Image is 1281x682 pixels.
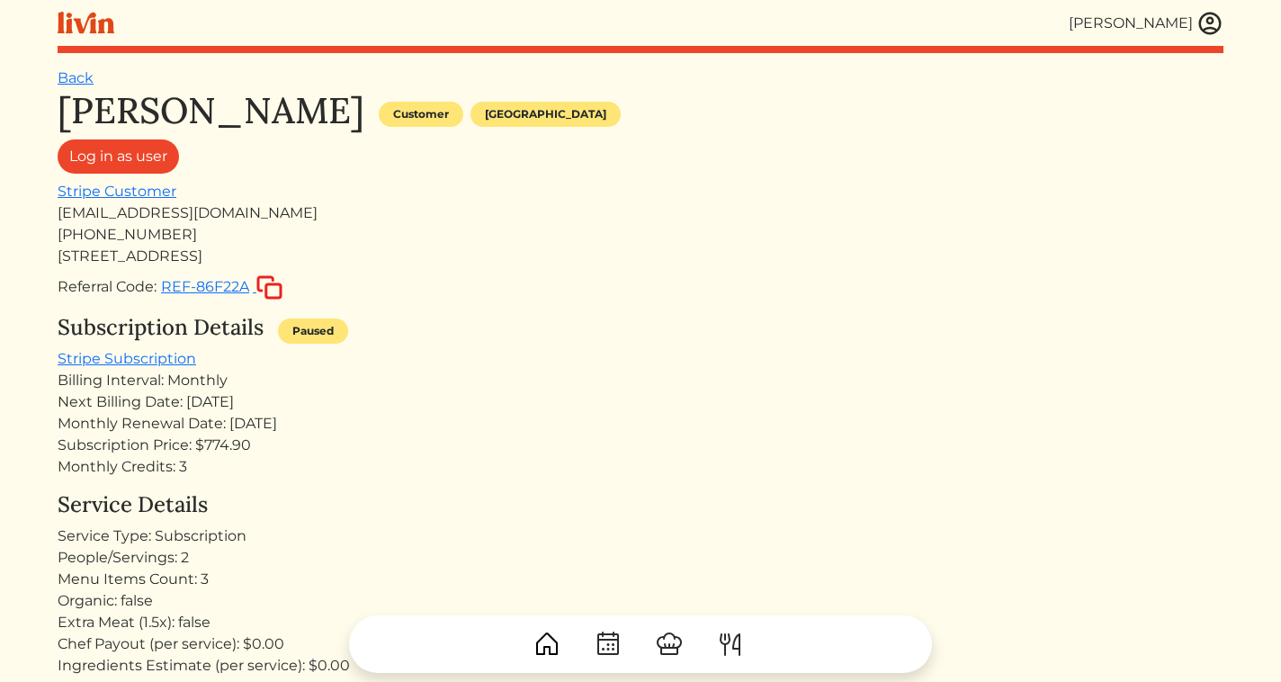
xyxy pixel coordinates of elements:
[379,102,463,127] div: Customer
[58,139,179,174] a: Log in as user
[58,391,1223,413] div: Next Billing Date: [DATE]
[58,569,1223,590] div: Menu Items Count: 3
[58,413,1223,435] div: Monthly Renewal Date: [DATE]
[160,274,283,301] button: REF-86F22A
[58,492,1223,518] h4: Service Details
[1196,10,1223,37] img: user_account-e6e16d2ec92f44fc35f99ef0dc9cddf60790bfa021a6ecb1c896eb5d2907b31c.svg
[58,350,196,367] a: Stripe Subscription
[58,278,157,295] span: Referral Code:
[58,69,94,86] a: Back
[58,456,1223,478] div: Monthly Credits: 3
[58,246,1223,267] div: [STREET_ADDRESS]
[58,547,1223,569] div: People/Servings: 2
[58,370,1223,391] div: Billing Interval: Monthly
[256,275,282,300] img: copy-c88c4d5ff2289bbd861d3078f624592c1430c12286b036973db34a3c10e19d95.svg
[161,278,249,295] span: REF-86F22A
[533,630,561,659] img: House-9bf13187bcbb5817f509fe5e7408150f90897510c4275e13d0d5fca38e0b5951.svg
[58,435,1223,456] div: Subscription Price: $774.90
[58,590,1223,612] div: Organic: false
[58,202,1223,224] div: [EMAIL_ADDRESS][DOMAIN_NAME]
[58,89,364,132] h1: [PERSON_NAME]
[58,224,1223,246] div: [PHONE_NUMBER]
[58,315,264,341] h4: Subscription Details
[1069,13,1193,34] div: [PERSON_NAME]
[58,525,1223,547] div: Service Type: Subscription
[594,630,623,659] img: CalendarDots-5bcf9d9080389f2a281d69619e1c85352834be518fbc73d9501aef674afc0d57.svg
[58,12,114,34] img: livin-logo-a0d97d1a881af30f6274990eb6222085a2533c92bbd1e4f22c21b4f0d0e3210c.svg
[58,183,176,200] a: Stripe Customer
[655,630,684,659] img: ChefHat-a374fb509e4f37eb0702ca99f5f64f3b6956810f32a249b33092029f8484b388.svg
[716,630,745,659] img: ForkKnife-55491504ffdb50bab0c1e09e7649658475375261d09fd45db06cec23bce548bf.svg
[278,319,348,344] div: Paused
[470,102,621,127] div: [GEOGRAPHIC_DATA]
